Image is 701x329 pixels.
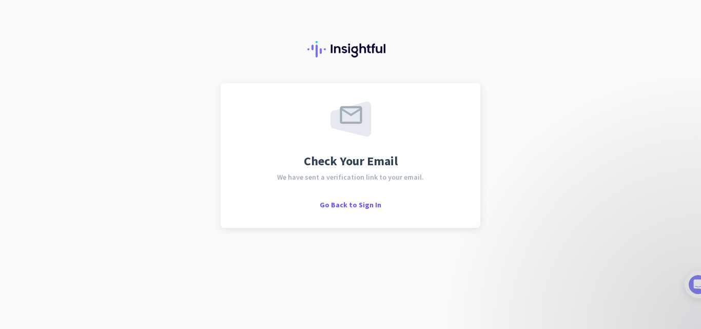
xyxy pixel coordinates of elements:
[304,155,398,167] span: Check Your Email
[277,173,424,181] span: We have sent a verification link to your email.
[491,176,696,303] iframe: Intercom notifications message
[330,102,371,137] img: email-sent
[320,200,381,209] span: Go Back to Sign In
[307,41,394,57] img: Insightful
